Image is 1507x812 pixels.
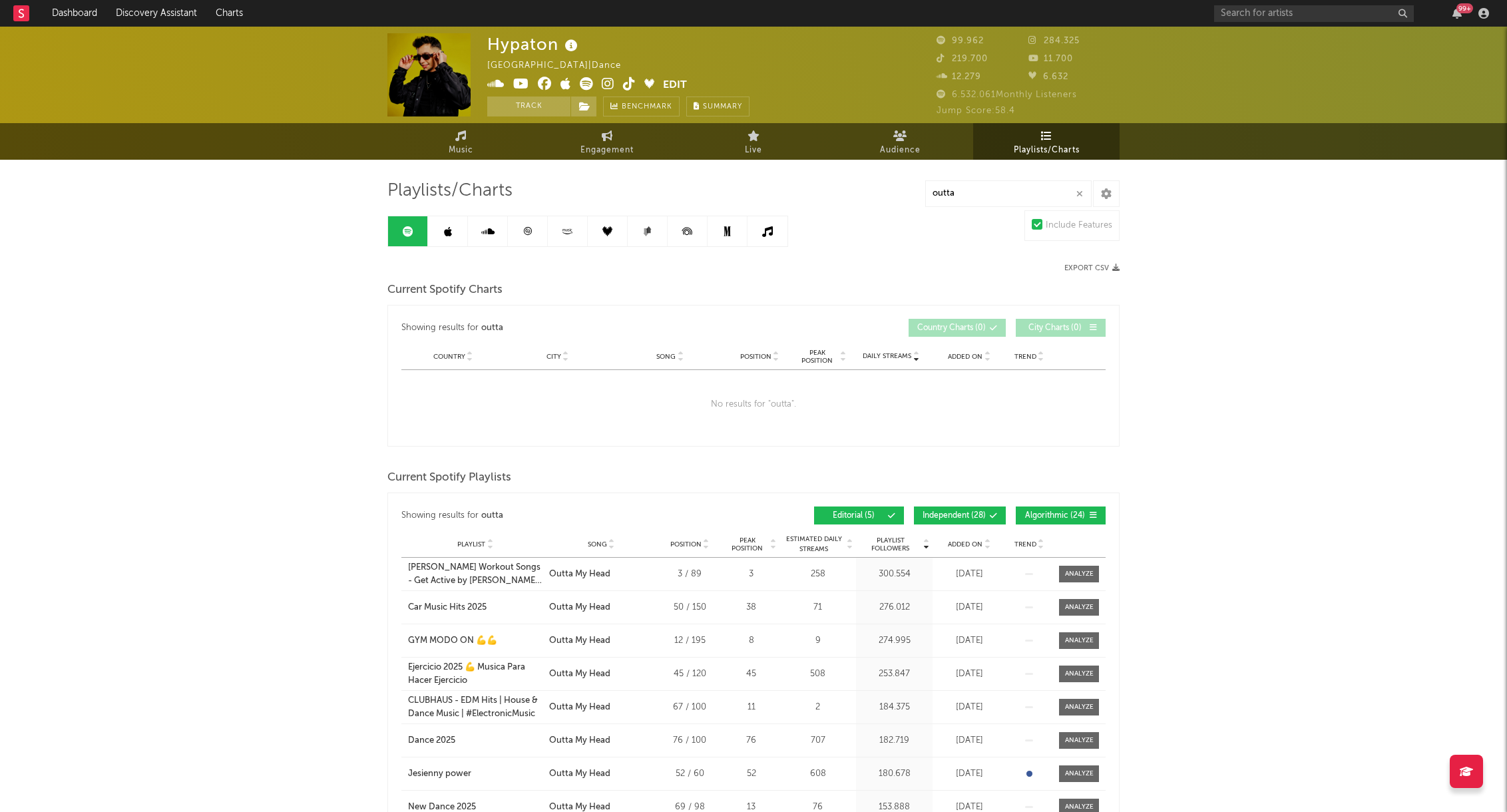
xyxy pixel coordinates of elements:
[387,123,534,160] a: Music
[909,319,1006,337] button: Country Charts(0)
[622,99,672,115] span: Benchmark
[549,634,610,648] div: Outta My Head
[660,568,720,581] div: 3 / 89
[859,668,929,681] div: 253.847
[726,668,776,681] div: 45
[859,536,921,552] span: Playlist Followers
[670,540,702,548] span: Position
[408,661,542,687] a: Ejercicio 2025 💪 Musica Para Hacer Ejercicio
[859,734,929,747] div: 182.719
[549,701,610,714] div: Outta My Head
[783,601,853,614] div: 71
[923,512,986,520] span: Independent ( 28 )
[1016,319,1106,337] button: City Charts(0)
[745,142,762,158] span: Live
[859,701,929,714] div: 184.375
[1014,142,1080,158] span: Playlists/Charts
[660,601,720,614] div: 50 / 150
[859,568,929,581] div: 300.554
[914,507,1006,524] button: Independent(28)
[796,349,838,365] span: Peak Position
[408,634,497,648] div: GYM MODO ON 💪​💪​
[1064,264,1120,272] button: Export CSV
[859,767,929,781] div: 180.678
[1456,3,1473,13] div: 99 +
[1028,73,1068,81] span: 6.632
[481,320,503,336] div: outta
[937,37,984,45] span: 99.962
[726,767,776,781] div: 52
[549,568,610,581] div: Outta My Head
[433,353,465,361] span: Country
[936,634,1002,648] div: [DATE]
[783,668,853,681] div: 508
[936,767,1002,781] div: [DATE]
[549,767,610,781] div: Outta My Head
[408,734,542,747] a: Dance 2025
[823,512,884,520] span: Editorial ( 5 )
[937,106,1015,115] span: Jump Score: 58.4
[937,73,981,81] span: 12.279
[1046,218,1112,234] div: Include Features
[660,701,720,714] div: 67 / 100
[408,767,471,781] div: Jesienny power
[1024,512,1086,520] span: Algorithmic ( 24 )
[726,568,776,581] div: 3
[549,601,610,614] div: Outta My Head
[656,353,676,361] span: Song
[859,601,929,614] div: 276.012
[660,634,720,648] div: 12 / 195
[1214,5,1414,22] input: Search for artists
[401,319,753,337] div: Showing results for
[408,734,455,747] div: Dance 2025
[936,668,1002,681] div: [DATE]
[588,540,607,548] span: Song
[859,634,929,648] div: 274.995
[726,536,768,552] span: Peak Position
[726,701,776,714] div: 11
[660,668,720,681] div: 45 / 120
[387,282,503,298] span: Current Spotify Charts
[948,353,982,361] span: Added On
[408,634,542,648] a: GYM MODO ON 💪​💪​
[487,33,581,55] div: Hypaton
[457,540,485,548] span: Playlist
[401,507,753,524] div: Showing results for
[387,470,511,486] span: Current Spotify Playlists
[936,601,1002,614] div: [DATE]
[936,701,1002,714] div: [DATE]
[1452,8,1462,19] button: 99+
[925,180,1092,207] input: Search Playlists/Charts
[408,601,487,614] div: Car Music Hits 2025
[814,507,904,524] button: Editorial(5)
[408,601,542,614] a: Car Music Hits 2025
[660,734,720,747] div: 76 / 100
[783,534,845,554] span: Estimated Daily Streams
[686,97,750,116] button: Summary
[1028,55,1073,63] span: 11.700
[937,55,988,63] span: 219.700
[603,97,680,116] a: Benchmark
[783,701,853,714] div: 2
[917,324,986,332] span: Country Charts ( 0 )
[487,97,570,116] button: Track
[726,734,776,747] div: 76
[663,77,687,94] button: Edit
[487,58,636,74] div: [GEOGRAPHIC_DATA] | Dance
[680,123,827,160] a: Live
[481,508,503,524] div: outta
[1014,353,1036,361] span: Trend
[740,353,771,361] span: Position
[783,734,853,747] div: 707
[948,540,982,548] span: Added On
[408,694,542,720] a: CLUBHAUS - EDM Hits | House & Dance Music | #ElectronicMusic
[408,561,542,587] a: [PERSON_NAME] Workout Songs - Get Active by [PERSON_NAME] (Official)
[1014,540,1036,548] span: Trend
[783,568,853,581] div: 258
[880,142,921,158] span: Audience
[936,568,1002,581] div: [DATE]
[973,123,1120,160] a: Playlists/Charts
[408,767,542,781] a: Jesienny power
[937,91,1077,99] span: 6.532.061 Monthly Listeners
